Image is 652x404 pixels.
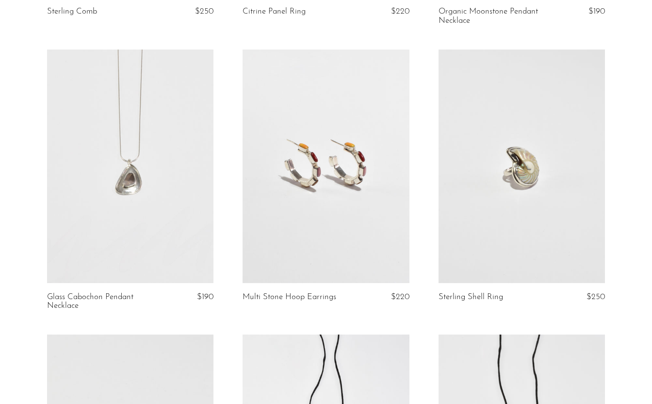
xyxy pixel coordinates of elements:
a: Glass Cabochon Pendant Necklace [47,293,158,311]
a: Organic Moonstone Pendant Necklace [439,7,549,25]
span: $250 [587,293,605,301]
a: Sterling Shell Ring [439,293,503,302]
a: Citrine Panel Ring [243,7,306,16]
span: $190 [588,7,605,16]
span: $220 [391,7,409,16]
span: $190 [197,293,213,301]
span: $220 [391,293,409,301]
a: Sterling Comb [47,7,97,16]
a: Multi Stone Hoop Earrings [243,293,336,302]
span: $250 [195,7,213,16]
